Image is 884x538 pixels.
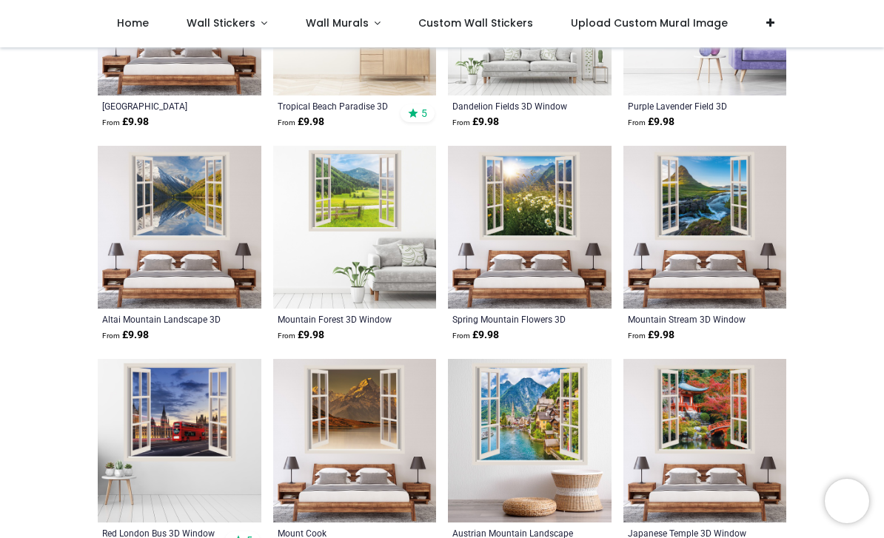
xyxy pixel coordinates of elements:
span: From [278,332,295,340]
strong: £ 9.98 [452,328,499,343]
span: From [628,118,646,127]
strong: £ 9.98 [278,328,324,343]
a: Purple Lavender Field 3D Window [628,100,751,112]
img: Japanese Temple 3D Window Wall Sticker [623,359,787,522]
strong: £ 9.98 [102,115,149,130]
span: From [628,332,646,340]
span: From [102,118,120,127]
span: Upload Custom Mural Image [571,16,728,30]
span: Home [117,16,149,30]
span: Wall Murals [306,16,369,30]
a: Mountain Forest 3D Window [278,313,401,325]
span: From [452,332,470,340]
span: From [452,118,470,127]
img: Red London Bus 3D Window Wall Sticker [98,359,261,522]
img: Mountain Stream 3D Window Wall Sticker [623,146,787,309]
span: Custom Wall Stickers [418,16,533,30]
a: Dandelion Fields 3D Window [452,100,576,112]
a: Mountain Stream 3D Window [628,313,751,325]
strong: £ 9.98 [628,115,674,130]
strong: £ 9.98 [628,328,674,343]
a: [GEOGRAPHIC_DATA] [US_STATE] 3D Window [102,100,226,112]
img: Altai Mountain Landscape 3D Window Wall Sticker [98,146,261,309]
a: Tropical Beach Paradise 3D Window [278,100,401,112]
strong: £ 9.98 [102,328,149,343]
strong: £ 9.98 [278,115,324,130]
img: Mount Cook New Zealand 3D Window Wall Sticker [273,359,437,522]
span: Wall Stickers [187,16,255,30]
img: Spring Mountain Flowers 3D Window Wall Sticker [448,146,612,309]
img: Mountain Forest 3D Window Wall Sticker [273,146,437,309]
span: 5 [421,107,427,120]
a: Altai Mountain Landscape 3D Window [102,313,226,325]
span: From [102,332,120,340]
a: Spring Mountain Flowers 3D Window [452,313,576,325]
span: From [278,118,295,127]
strong: £ 9.98 [452,115,499,130]
iframe: Brevo live chat [825,479,869,523]
img: Austrian Mountain Landscape 3D Window Wall Sticker [448,359,612,522]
